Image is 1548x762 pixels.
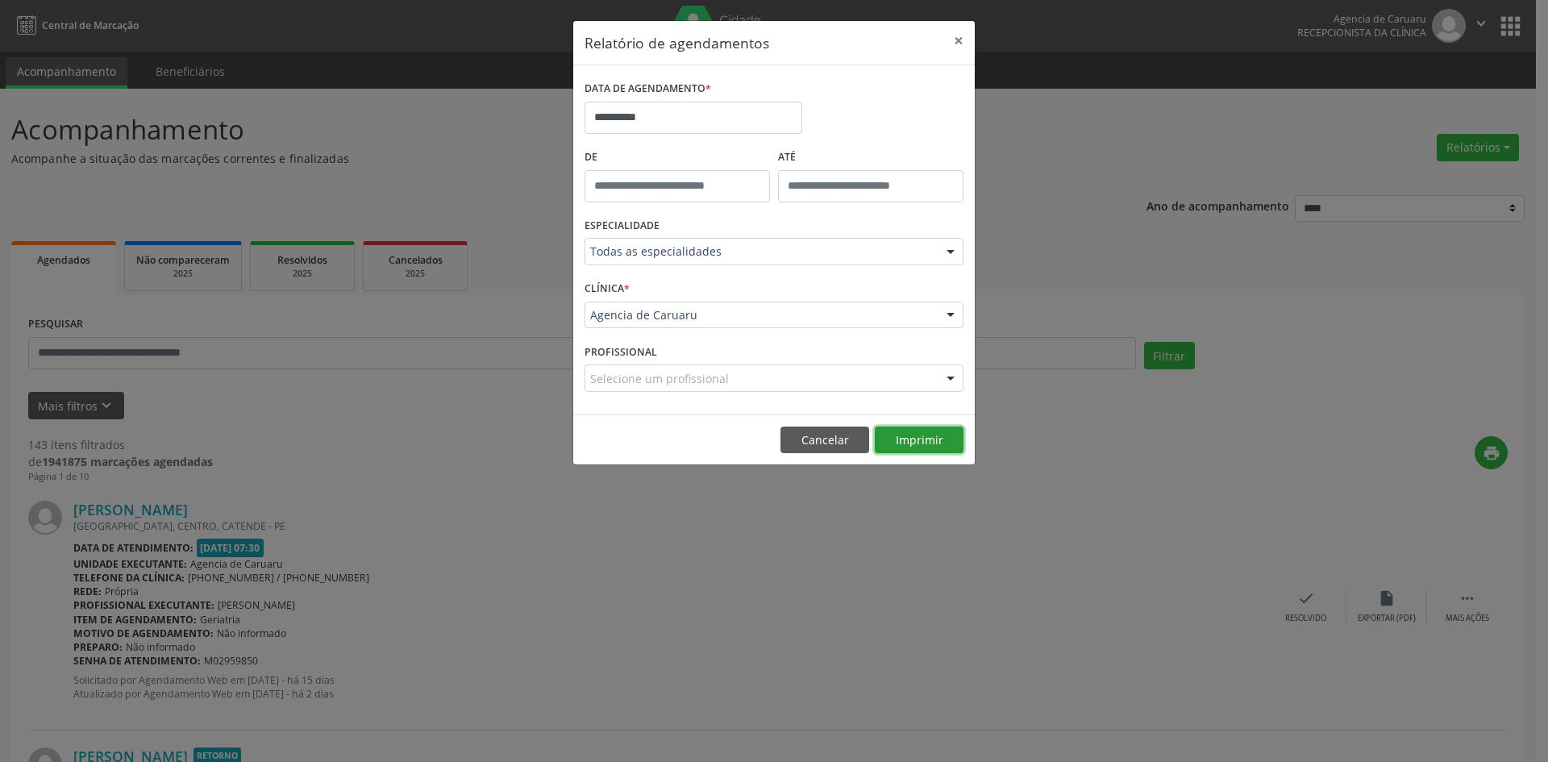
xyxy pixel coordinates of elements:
label: De [585,145,770,170]
span: Selecione um profissional [590,370,729,387]
button: Cancelar [780,427,869,454]
span: Todas as especialidades [590,244,930,260]
label: PROFISSIONAL [585,339,657,364]
h5: Relatório de agendamentos [585,32,769,53]
span: Agencia de Caruaru [590,307,930,323]
label: ESPECIALIDADE [585,214,660,239]
label: CLÍNICA [585,277,630,302]
button: Imprimir [875,427,963,454]
label: ATÉ [778,145,963,170]
label: DATA DE AGENDAMENTO [585,77,711,102]
button: Close [943,21,975,60]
